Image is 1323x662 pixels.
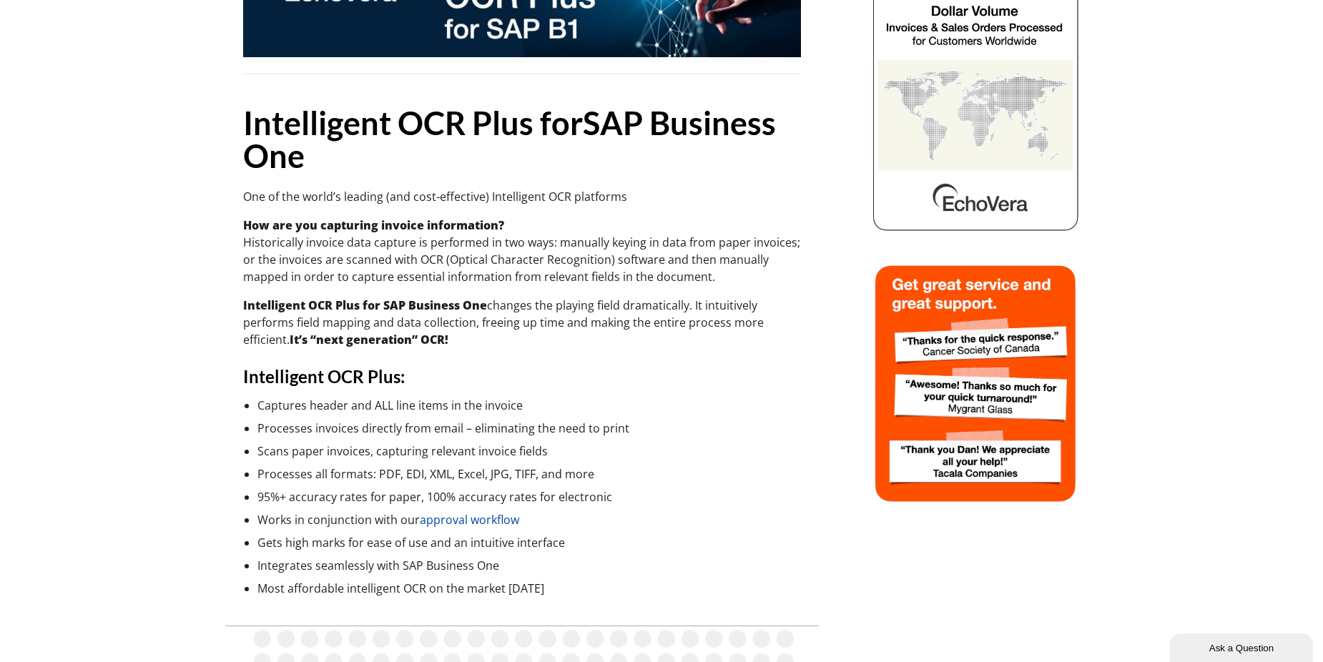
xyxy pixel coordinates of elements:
strong: It’s “next generation” OCR! [290,332,448,347]
li: Most affordable intelligent OCR on the market [DATE] [257,580,801,597]
iframe: chat widget [1170,631,1316,662]
strong: Intelligent OCR Plus for [243,104,583,142]
li: Captures header and ALL line items in the invoice [257,397,801,414]
li: Works in conjunction with our [257,511,801,528]
strong: How are you capturing invoice information? [243,217,504,233]
img: echovera intelligent ocr sales order automation [871,261,1081,505]
li: Gets high marks for ease of use and an intuitive interface [257,534,801,551]
strong: Intelligent OCR Plus for SAP Business One [243,297,487,313]
li: Processes all formats: PDF, EDI, XML, Excel, JPG, TIFF, and more [257,465,801,483]
p: Historically invoice data capture is performed in two ways: manually keying in data from paper in... [243,217,801,285]
a: approval workflow [420,512,519,528]
li: Integrates seamlessly with SAP Business One [257,557,801,574]
p: One of the world’s leading (and cost-effective) Intelligent OCR platforms [243,188,801,205]
li: Processes invoices directly from email – eliminating the need to print [257,420,801,437]
li: Scans paper invoices, capturing relevant invoice fields [257,443,801,460]
li: 95%+ accuracy rates for paper, 100% accuracy rates for electronic [257,488,801,505]
strong: SAP Business One [243,104,776,175]
p: changes the playing field dramatically. It intuitively performs field mapping and data collection... [243,297,801,348]
h4: Intelligent OCR Plus: [243,365,801,388]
